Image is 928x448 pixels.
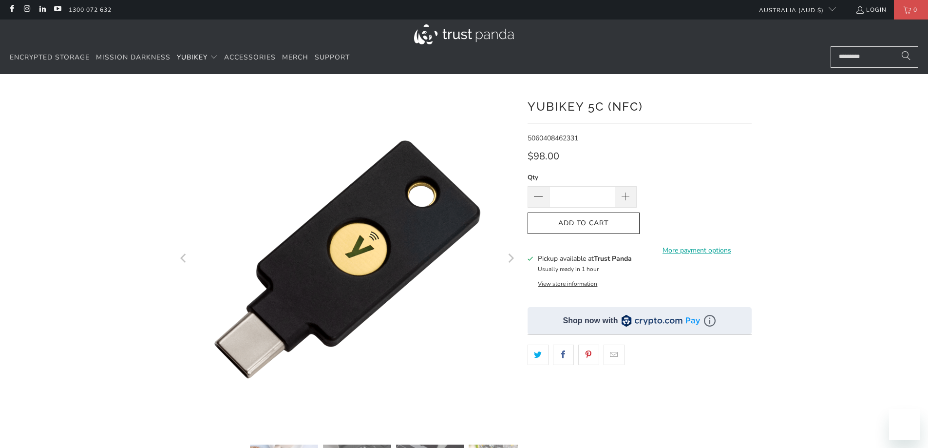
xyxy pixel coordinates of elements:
a: Support [315,46,350,69]
iframe: Button to launch messaging window [889,409,920,440]
a: Accessories [224,46,276,69]
a: Share this on Facebook [553,345,574,365]
small: Usually ready in 1 hour [538,265,599,273]
a: Merch [282,46,308,69]
a: Encrypted Storage [10,46,90,69]
a: Trust Panda Australia on Instagram [22,6,31,14]
a: Share this on Pinterest [578,345,599,365]
span: Encrypted Storage [10,53,90,62]
button: Search [894,46,918,68]
a: Share this on Twitter [528,345,549,365]
button: Previous [176,89,192,430]
span: YubiKey [177,53,208,62]
button: View store information [538,280,597,288]
span: Add to Cart [538,219,629,228]
h3: Pickup available at [538,253,632,264]
a: Trust Panda Australia on LinkedIn [38,6,46,14]
input: Search... [831,46,918,68]
a: More payment options [643,245,752,256]
button: Next [503,89,518,430]
div: Shop now with [563,315,618,326]
span: $98.00 [528,150,559,163]
span: Support [315,53,350,62]
a: Mission Darkness [96,46,170,69]
span: Merch [282,53,308,62]
span: Accessories [224,53,276,62]
span: 5060408462331 [528,134,578,143]
label: Qty [528,172,637,183]
a: Trust Panda Australia on Facebook [7,6,16,14]
span: Mission Darkness [96,53,170,62]
nav: Translation missing: en.navigation.header.main_nav [10,46,350,69]
img: Trust Panda Australia [414,24,514,44]
button: Add to Cart [528,213,640,234]
a: Trust Panda Australia on YouTube [53,6,61,14]
a: Email this to a friend [604,345,625,365]
a: YubiKey 5C (NFC) - Trust Panda [177,89,518,430]
summary: YubiKey [177,46,218,69]
h1: YubiKey 5C (NFC) [528,96,752,116]
b: Trust Panda [594,254,632,263]
a: 1300 072 632 [69,4,112,15]
a: Login [855,4,887,15]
